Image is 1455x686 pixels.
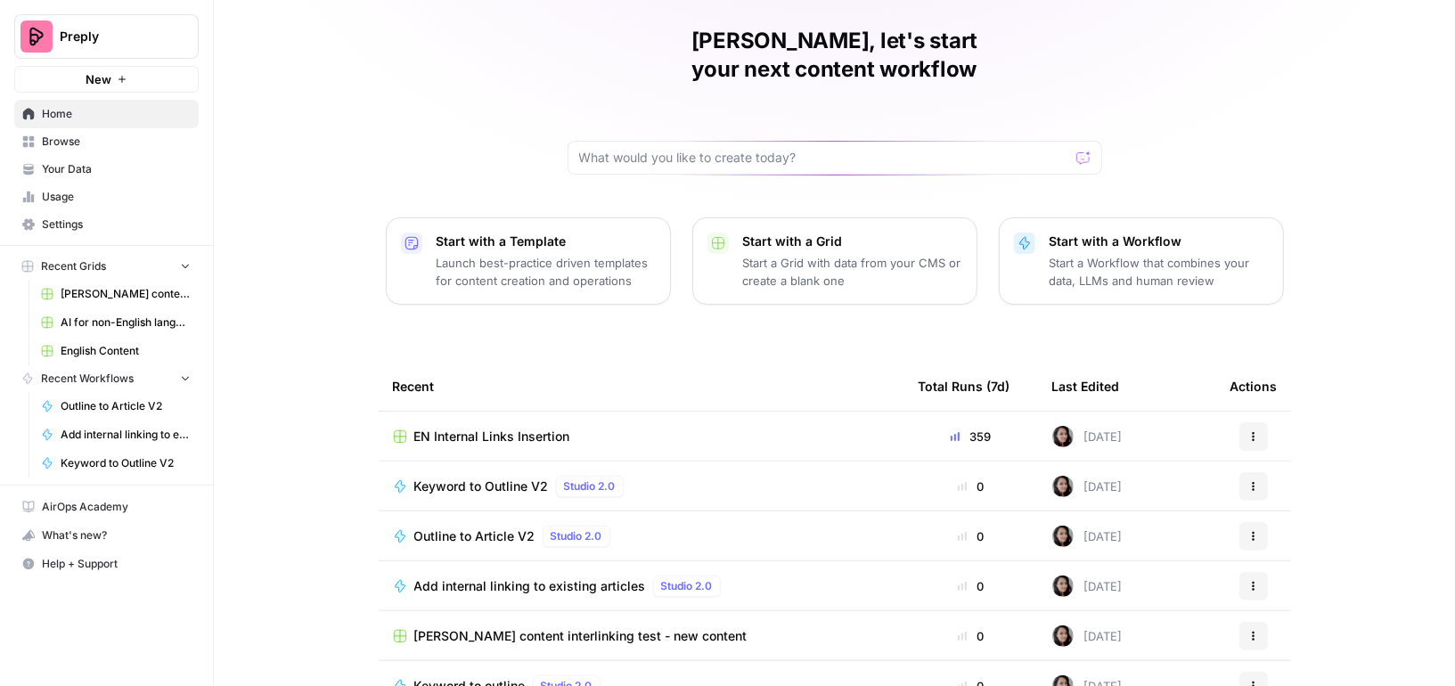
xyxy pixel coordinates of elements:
[14,521,199,550] button: What's new?
[33,421,199,449] a: Add internal linking to existing articles
[1230,362,1278,411] div: Actions
[20,20,53,53] img: Preply Logo
[1052,476,1074,497] img: 0od0somutai3rosqwdkhgswflu93
[61,343,191,359] span: English Content
[1052,526,1074,547] img: 0od0somutai3rosqwdkhgswflu93
[393,362,890,411] div: Recent
[437,233,656,250] p: Start with a Template
[579,149,1069,167] input: What would you like to create today?
[61,398,191,414] span: Outline to Article V2
[41,371,134,387] span: Recent Workflows
[42,189,191,205] span: Usage
[1052,426,1123,447] div: [DATE]
[61,314,191,331] span: AI for non-English languages
[414,527,535,545] span: Outline to Article V2
[86,70,111,88] span: New
[14,493,199,521] a: AirOps Academy
[1052,625,1074,647] img: 0od0somutai3rosqwdkhgswflu93
[33,392,199,421] a: Outline to Article V2
[551,528,602,544] span: Studio 2.0
[33,449,199,478] a: Keyword to Outline V2
[393,576,890,597] a: Add internal linking to existing articlesStudio 2.0
[386,217,671,305] button: Start with a TemplateLaunch best-practice driven templates for content creation and operations
[1052,526,1123,547] div: [DATE]
[14,183,199,211] a: Usage
[14,100,199,128] a: Home
[61,427,191,443] span: Add internal linking to existing articles
[393,428,890,445] a: EN Internal Links Insertion
[42,106,191,122] span: Home
[61,455,191,471] span: Keyword to Outline V2
[33,280,199,308] a: [PERSON_NAME] content interlinking test - new content
[437,254,656,290] p: Launch best-practice driven templates for content creation and operations
[692,217,977,305] button: Start with a GridStart a Grid with data from your CMS or create a blank one
[1052,362,1120,411] div: Last Edited
[14,550,199,578] button: Help + Support
[1052,426,1074,447] img: 0od0somutai3rosqwdkhgswflu93
[414,627,748,645] span: [PERSON_NAME] content interlinking test - new content
[414,478,549,495] span: Keyword to Outline V2
[393,526,890,547] a: Outline to Article V2Studio 2.0
[60,28,168,45] span: Preply
[1052,625,1123,647] div: [DATE]
[999,217,1284,305] button: Start with a WorkflowStart a Workflow that combines your data, LLMs and human review
[14,14,199,59] button: Workspace: Preply
[919,478,1024,495] div: 0
[33,337,199,365] a: English Content
[393,627,890,645] a: [PERSON_NAME] content interlinking test - new content
[919,428,1024,445] div: 359
[42,161,191,177] span: Your Data
[414,428,570,445] span: EN Internal Links Insertion
[1050,254,1269,290] p: Start a Workflow that combines your data, LLMs and human review
[61,286,191,302] span: [PERSON_NAME] content interlinking test - new content
[14,210,199,239] a: Settings
[393,476,890,497] a: Keyword to Outline V2Studio 2.0
[14,365,199,392] button: Recent Workflows
[33,308,199,337] a: AI for non-English languages
[919,627,1024,645] div: 0
[1052,476,1123,497] div: [DATE]
[15,522,198,549] div: What's new?
[42,134,191,150] span: Browse
[14,66,199,93] button: New
[568,27,1102,84] h1: [PERSON_NAME], let's start your next content workflow
[14,253,199,280] button: Recent Grids
[564,478,616,494] span: Studio 2.0
[42,499,191,515] span: AirOps Academy
[414,577,646,595] span: Add internal linking to existing articles
[661,578,713,594] span: Studio 2.0
[14,155,199,184] a: Your Data
[42,216,191,233] span: Settings
[743,233,962,250] p: Start with a Grid
[743,254,962,290] p: Start a Grid with data from your CMS or create a blank one
[1052,576,1123,597] div: [DATE]
[1050,233,1269,250] p: Start with a Workflow
[919,527,1024,545] div: 0
[41,258,106,274] span: Recent Grids
[1052,576,1074,597] img: 0od0somutai3rosqwdkhgswflu93
[919,577,1024,595] div: 0
[919,362,1010,411] div: Total Runs (7d)
[14,127,199,156] a: Browse
[42,556,191,572] span: Help + Support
